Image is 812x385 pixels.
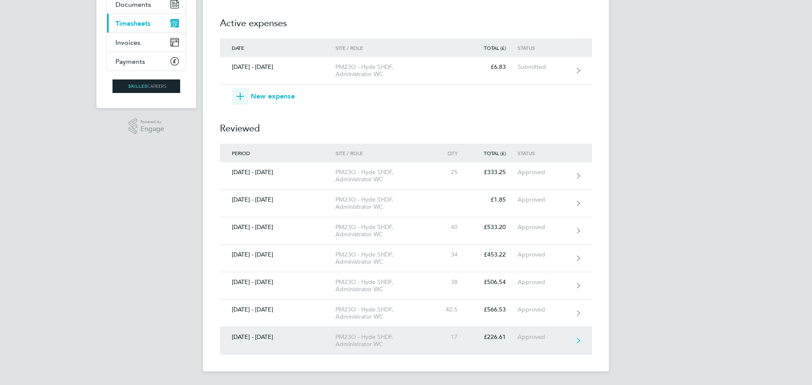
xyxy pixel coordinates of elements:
span: Invoices [115,38,140,46]
div: £566.53 [469,306,518,313]
div: [DATE] - [DATE] [220,196,335,203]
img: skilledcareers-logo-retina.png [112,79,180,93]
div: PM23O - Hyde SHDF, Administrator WC [335,306,432,320]
div: PM23O - Hyde SHDF, Administrator WC [335,169,432,183]
a: Timesheets [107,14,186,33]
span: Period [232,150,250,156]
div: Approved [518,169,570,176]
div: Status [518,45,570,51]
div: Total (£) [469,45,518,51]
div: PM23O - Hyde SHDF, Administrator WC [335,63,432,78]
div: 17 [432,333,469,341]
div: Total (£) [469,150,518,156]
a: [DATE] - [DATE]PM23O - Hyde SHDF, Administrator WC£1.85Approved [220,190,592,217]
a: [DATE] - [DATE]PM23O - Hyde SHDF, Administrator WC£6.83Submitted [220,57,592,85]
div: 25 [432,169,469,176]
a: [DATE] - [DATE]PM23O - Hyde SHDF, Administrator WC34£453.22Approved [220,245,592,272]
div: 42.5 [432,306,469,313]
div: Site / Role [335,45,432,51]
div: Site / Role [335,150,432,156]
button: New expense [232,88,295,105]
div: £226.61 [469,333,518,341]
div: Approved [518,196,570,203]
a: [DATE] - [DATE]PM23O - Hyde SHDF, Administrator WC38£506.54Approved [220,272,592,300]
div: [DATE] - [DATE] [220,251,335,258]
span: Payments [115,57,145,66]
div: [DATE] - [DATE] [220,169,335,176]
a: [DATE] - [DATE]PM23O - Hyde SHDF, Administrator WC42.5£566.53Approved [220,300,592,327]
div: Approved [518,306,570,313]
div: Approved [518,224,570,231]
div: [DATE] - [DATE] [220,63,335,71]
div: [DATE] - [DATE] [220,333,335,341]
div: Qty [432,150,469,156]
div: PM23O - Hyde SHDF, Administrator WC [335,224,432,238]
span: Timesheets [115,19,151,27]
div: [DATE] - [DATE] [220,306,335,313]
div: £506.54 [469,279,518,286]
div: Submitted [518,63,570,71]
a: Go to home page [107,79,186,93]
span: Documents [115,0,151,8]
div: £333.25 [469,169,518,176]
span: Engage [140,126,164,133]
div: [DATE] - [DATE] [220,279,335,286]
div: Status [518,150,570,156]
div: £533.20 [469,224,518,231]
a: Payments [107,52,186,71]
div: PM23O - Hyde SHDF, Administrator WC [335,251,432,265]
div: PM23O - Hyde SHDF, Administrator WC [335,279,432,293]
div: [DATE] - [DATE] [220,224,335,231]
a: [DATE] - [DATE]PM23O - Hyde SHDF, Administrator WC40£533.20Approved [220,217,592,245]
div: 38 [432,279,469,286]
div: Date [220,45,335,51]
div: PM23O - Hyde SHDF, Administrator WC [335,333,432,348]
div: £453.22 [469,251,518,258]
h2: Reviewed [220,105,592,144]
div: 40 [432,224,469,231]
div: Approved [518,333,570,341]
a: [DATE] - [DATE]PM23O - Hyde SHDF, Administrator WC17£226.61Approved [220,327,592,355]
a: Invoices [107,33,186,52]
div: Approved [518,279,570,286]
span: New expense [251,91,295,101]
a: Powered byEngage [129,118,165,134]
div: £1.85 [469,196,518,203]
a: [DATE] - [DATE]PM23O - Hyde SHDF, Administrator WC25£333.25Approved [220,162,592,190]
span: Powered by [140,118,164,126]
div: £6.83 [469,63,518,71]
div: 34 [432,251,469,258]
div: Approved [518,251,570,258]
div: PM23O - Hyde SHDF, Administrator WC [335,196,432,210]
